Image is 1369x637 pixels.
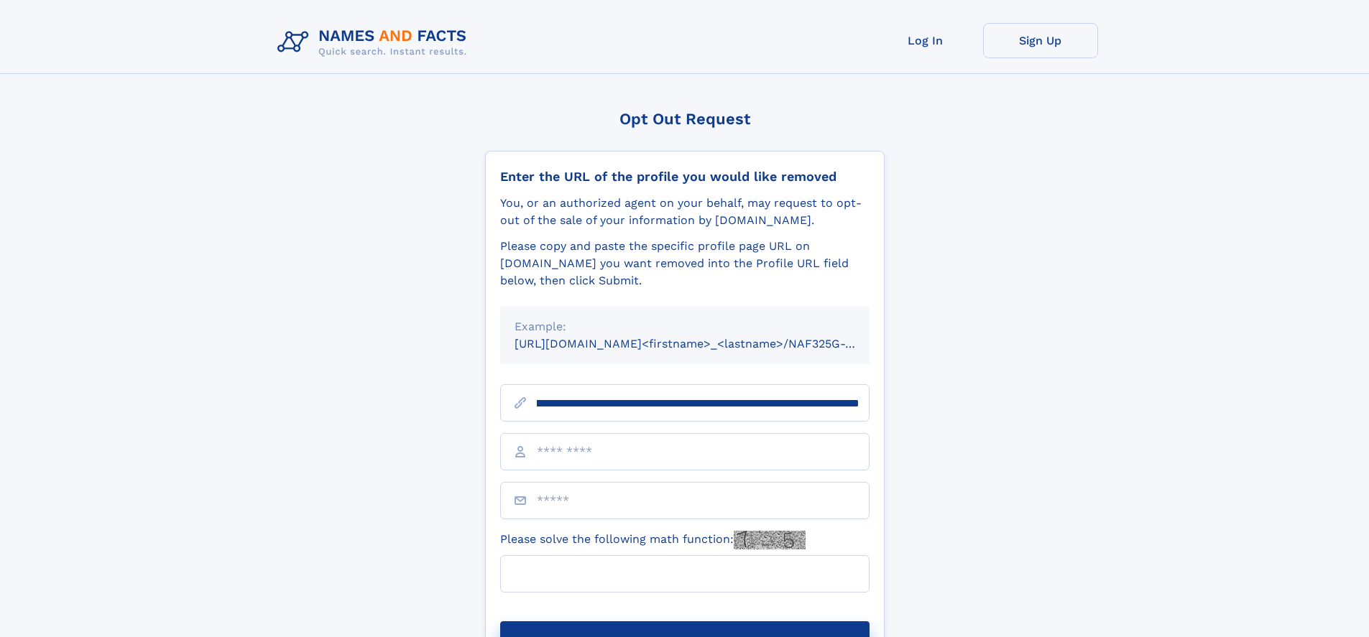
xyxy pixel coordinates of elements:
[500,195,870,229] div: You, or an authorized agent on your behalf, may request to opt-out of the sale of your informatio...
[500,238,870,289] div: Please copy and paste the specific profile page URL on [DOMAIN_NAME] you want removed into the Pr...
[500,169,870,185] div: Enter the URL of the profile you would like removed
[868,23,983,58] a: Log In
[485,110,885,128] div: Opt Out Request
[515,337,897,350] small: [URL][DOMAIN_NAME]<firstname>_<lastname>/NAF325G-xxxxxxxx
[500,531,806,549] label: Please solve the following math function:
[272,23,479,62] img: Logo Names and Facts
[983,23,1098,58] a: Sign Up
[515,318,855,335] div: Example:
